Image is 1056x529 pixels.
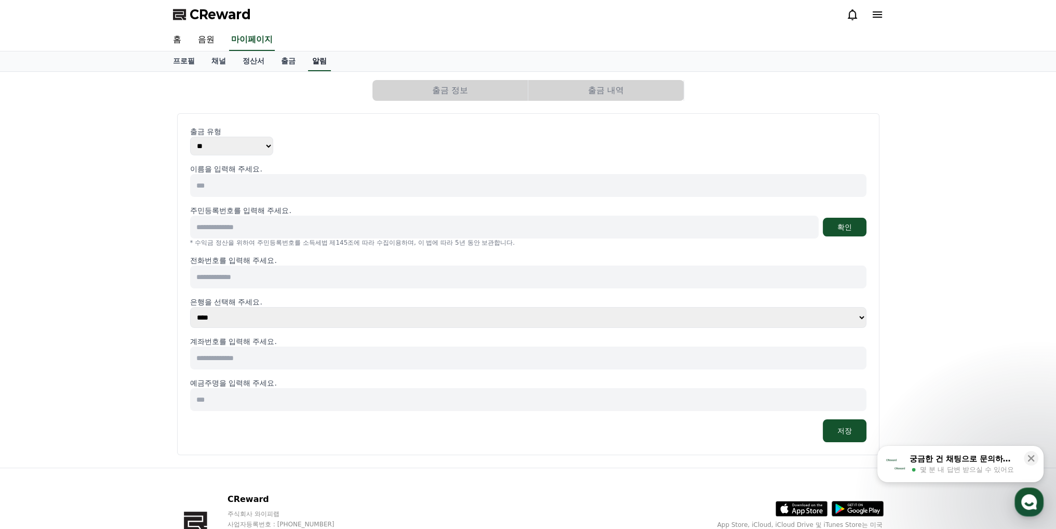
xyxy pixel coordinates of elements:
a: 설정 [134,329,199,355]
button: 출금 정보 [372,80,528,101]
p: 계좌번호를 입력해 주세요. [190,336,866,347]
span: 대화 [95,346,108,354]
button: 확인 [823,218,866,236]
a: 알림 [308,51,331,71]
a: 홈 [165,29,190,51]
span: 설정 [161,345,173,353]
a: CReward [173,6,251,23]
a: 출금 내역 [528,80,684,101]
p: 전화번호를 입력해 주세요. [190,255,866,266]
a: 채널 [203,51,234,71]
p: 주식회사 와이피랩 [228,510,354,518]
a: 대화 [69,329,134,355]
p: 사업자등록번호 : [PHONE_NUMBER] [228,520,354,528]
a: 홈 [3,329,69,355]
p: 이름을 입력해 주세요. [190,164,866,174]
p: 예금주명을 입력해 주세요. [190,378,866,388]
p: CReward [228,493,354,506]
a: 프로필 [165,51,203,71]
span: 홈 [33,345,39,353]
span: CReward [190,6,251,23]
button: 저장 [823,419,866,442]
a: 정산서 [234,51,273,71]
a: 음원 [190,29,223,51]
p: 출금 유형 [190,126,866,137]
button: 출금 내역 [528,80,684,101]
p: 주민등록번호를 입력해 주세요. [190,205,291,216]
p: 은행을 선택해 주세요. [190,297,866,307]
a: 출금 [273,51,304,71]
p: * 수익금 정산을 위하여 주민등록번호를 소득세법 제145조에 따라 수집이용하며, 이 법에 따라 5년 동안 보관합니다. [190,239,866,247]
a: 마이페이지 [229,29,275,51]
